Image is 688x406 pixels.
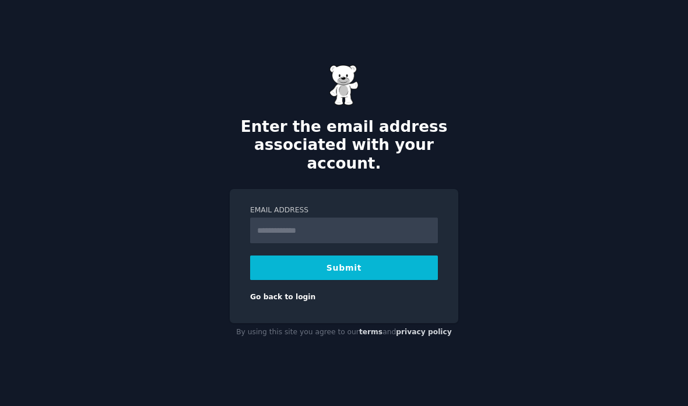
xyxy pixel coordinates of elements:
img: Gummy Bear [329,65,359,106]
h2: Enter the email address associated with your account. [230,118,458,173]
a: privacy policy [396,328,452,336]
a: Go back to login [250,293,315,301]
label: Email Address [250,205,438,216]
a: terms [359,328,382,336]
div: By using this site you agree to our and [230,323,458,342]
button: Submit [250,256,438,280]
